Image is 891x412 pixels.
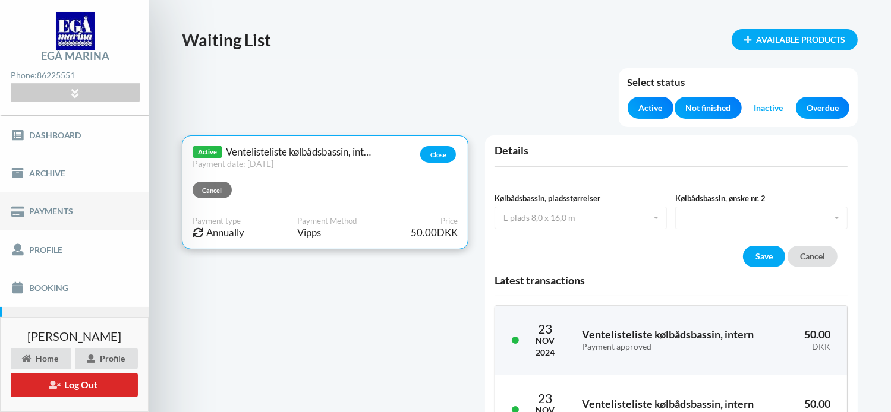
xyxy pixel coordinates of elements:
[56,12,95,50] img: logo
[807,102,839,114] span: Overdue
[27,330,121,342] span: [PERSON_NAME]
[536,335,555,347] div: Nov
[686,102,731,114] span: Not finished
[193,159,273,169] span: Payment date: [DATE]
[420,146,456,163] button: Close
[536,392,555,404] div: 23
[582,328,770,351] h3: Ventelisteliste kølbådsbassin, intern
[226,146,375,158] span: Ventelisteliste kølbådsbassin, intern
[41,50,109,61] div: Egå Marina
[11,373,138,397] button: Log Out
[536,347,555,359] div: 2024
[804,328,830,341] span: 50.00
[193,146,392,158] span: Ventelisteliste kølbådsbassin, intern
[495,144,848,157] div: Details
[298,215,358,227] span: Payment Method
[75,348,138,369] div: Profile
[193,215,241,227] span: Payment type
[193,146,222,158] div: Active
[193,227,244,239] span: Annually
[627,77,849,97] div: Select status
[495,192,667,204] label: Kølbådsbassin, pladsstørrelser
[11,68,139,84] div: Phone:
[754,102,783,114] span: Inactive
[440,215,458,227] span: Price
[788,342,830,352] div: DKK
[743,246,785,267] button: Save
[582,342,770,352] div: Payment approved
[37,70,75,80] strong: 86225551
[11,348,71,369] div: Home
[193,182,232,198] button: Cancel
[411,215,458,239] span: 50.00DKK
[536,322,555,335] div: 23
[732,29,858,50] div: Available Products
[804,397,830,410] span: 50.00
[675,192,848,204] label: Kølbådsbassin, ønske nr. 2
[182,29,858,50] h1: Waiting List
[298,227,322,239] span: Vipps
[788,246,838,267] button: Cancel
[495,274,848,287] div: Latest transactions
[638,102,662,114] span: Active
